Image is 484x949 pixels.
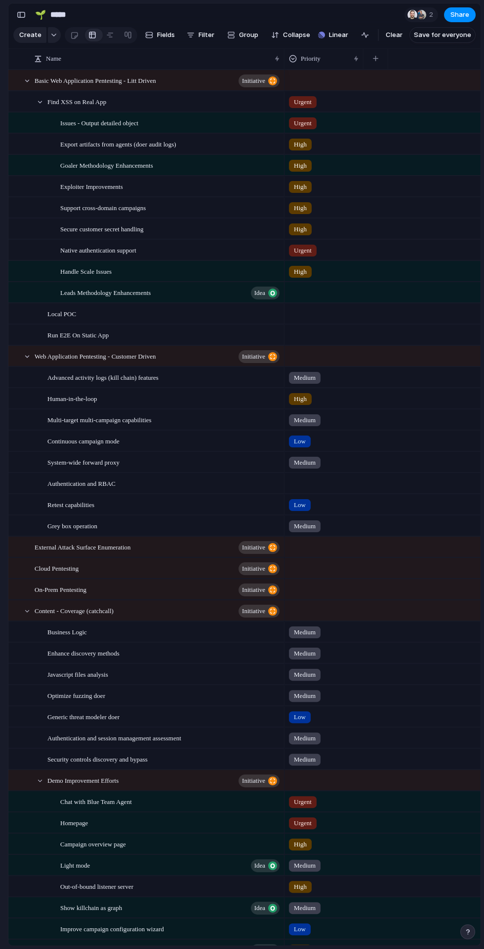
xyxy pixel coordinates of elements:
span: Linear [329,30,348,40]
span: Continuous campaign mode [47,435,120,446]
span: initiative [242,74,265,88]
span: High [294,882,307,892]
span: Business Logic [47,626,87,637]
div: 🌱 [35,8,46,21]
span: Medium [294,861,316,871]
span: Share [450,10,469,20]
span: Advanced activity logs (kill chain) features [47,371,159,383]
span: Group [239,30,258,40]
button: initiative [239,605,280,618]
span: Medium [294,373,316,383]
button: 🌱 [33,7,48,23]
span: Medium [294,670,316,680]
button: Fields [141,27,179,43]
span: initiative [242,562,265,576]
span: Medium [294,415,316,425]
span: Name [46,54,61,64]
span: Show killchain as graph [60,902,122,913]
button: Collapse [267,27,314,43]
span: Multi-target multi-campaign capabilities [47,414,152,425]
span: Enhance discovery methods [47,647,120,658]
span: Fields [157,30,175,40]
span: Medium [294,691,316,701]
span: High [294,161,307,171]
button: Clear [382,27,406,43]
span: Authentication and RBAC [47,477,116,489]
span: Security controls discovery and bypass [47,753,148,765]
span: Find XSS on Real App [47,96,106,107]
button: initiative [239,74,280,87]
span: Secure customer secret handling [60,223,144,234]
span: initiative [242,604,265,618]
span: Authentication and session management assessment [47,732,181,743]
span: Urgent [294,118,312,128]
button: initiative [239,562,280,575]
span: Priority [301,54,321,64]
span: High [294,839,307,849]
span: Leads Methodology Enhancements [60,287,151,298]
span: Low [294,437,306,446]
span: Medium [294,521,316,531]
span: System-wide forward proxy [47,456,120,468]
span: Medium [294,649,316,658]
button: initiative [239,584,280,596]
span: Javascript files analysis [47,668,108,680]
span: Goaler Methodology Enhancements [60,159,153,171]
span: Basic Web Application Pentesting - Litt Driven [35,74,156,86]
span: Web Application Pentesting - Customer Driven [35,350,156,362]
span: Local POC [47,308,76,319]
span: Collapse [283,30,310,40]
span: Idea [254,859,265,873]
button: Filter [183,27,218,43]
span: Support cross-domain campaigns [60,202,146,213]
span: Filter [199,30,214,40]
span: Native authentication support [60,244,136,255]
button: Share [444,7,476,22]
span: Generic threat modeler doer [47,711,120,722]
span: Low [294,712,306,722]
span: Urgent [294,246,312,255]
span: Idea [254,901,265,915]
span: Human-in-the-loop [47,393,97,404]
span: Medium [294,627,316,637]
button: Idea [251,859,280,872]
span: Homepage [60,817,88,828]
span: Low [294,924,306,934]
span: Campaign overview page [60,838,126,849]
span: Run E2E On Static App [47,329,109,340]
span: Urgent [294,97,312,107]
span: Retest capabilities [47,499,94,510]
button: initiative [239,774,280,787]
span: Save for everyone [414,30,471,40]
span: Optimize fuzzing doer [47,690,105,701]
span: On-Prem Pentesting [35,584,86,595]
span: Idea [254,286,265,300]
span: Improve campaign configuration wizard [60,923,164,934]
span: High [294,394,307,404]
span: Issues - Output detailed object [60,117,138,128]
span: High [294,224,307,234]
span: initiative [242,350,265,364]
span: initiative [242,541,265,554]
span: High [294,182,307,192]
span: 2 [429,10,436,20]
span: Medium [294,733,316,743]
span: Urgent [294,818,312,828]
button: initiative [239,541,280,554]
span: Grey box operation [47,520,97,531]
span: High [294,267,307,277]
button: initiative [239,350,280,363]
span: Handle Scale Issues [60,265,112,277]
span: High [294,140,307,149]
span: External Attack Surface Enumeration [35,541,131,552]
span: Medium [294,755,316,765]
span: Medium [294,903,316,913]
span: Medium [294,458,316,468]
button: Save for everyone [409,27,476,43]
button: Linear [314,28,352,42]
span: Cloud Pentesting [35,562,79,574]
span: Chat with Blue Team Agent [60,796,132,807]
span: Clear [386,30,403,40]
span: Light mode [60,859,90,871]
span: Content - Coverage (catchcall) [35,605,114,616]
